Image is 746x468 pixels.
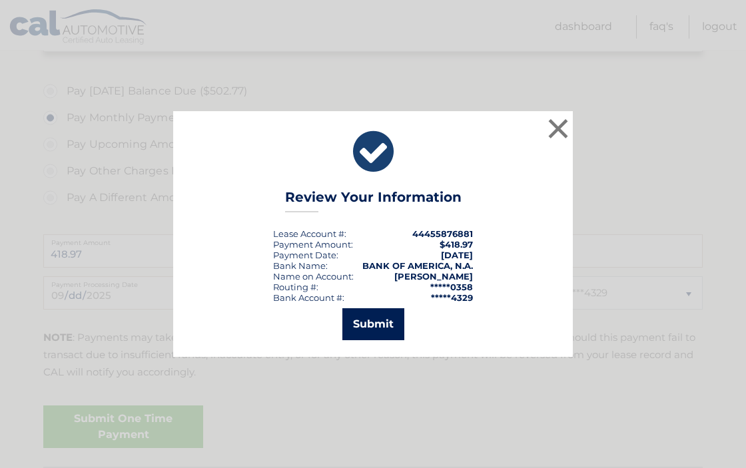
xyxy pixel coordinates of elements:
[441,250,473,260] span: [DATE]
[362,260,473,271] strong: BANK OF AMERICA, N.A.
[273,282,318,292] div: Routing #:
[273,292,344,303] div: Bank Account #:
[273,271,354,282] div: Name on Account:
[273,228,346,239] div: Lease Account #:
[342,308,404,340] button: Submit
[545,115,571,142] button: ×
[273,239,353,250] div: Payment Amount:
[273,260,328,271] div: Bank Name:
[285,189,462,212] h3: Review Your Information
[440,239,473,250] span: $418.97
[412,228,473,239] strong: 44455876881
[394,271,473,282] strong: [PERSON_NAME]
[273,250,338,260] div: :
[273,250,336,260] span: Payment Date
